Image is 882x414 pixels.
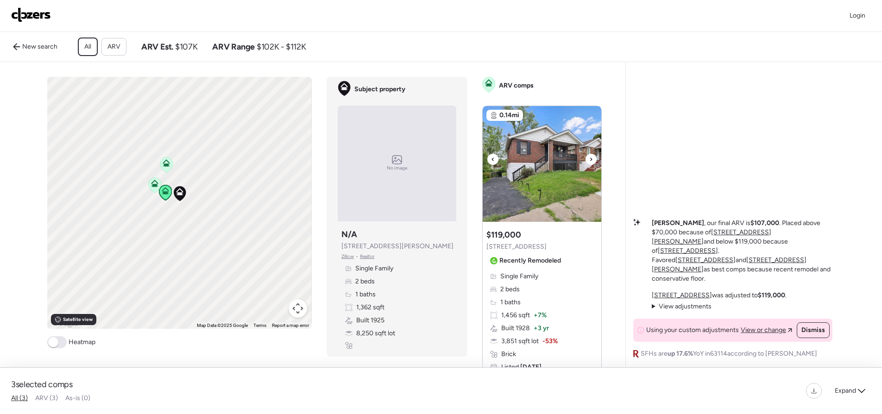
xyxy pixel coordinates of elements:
[652,219,832,283] p: , our final ARV is . Placed above $70,000 because of and below $119,000 because of . Favored and ...
[500,298,521,307] span: 1 baths
[741,326,792,335] a: View or change
[659,302,712,310] span: View adjustments
[850,12,865,19] span: Login
[69,338,95,347] span: Heatmap
[835,386,856,395] span: Expand
[668,350,693,358] span: up 17.6%
[212,41,255,52] span: ARV Range
[652,219,704,227] strong: [PERSON_NAME]
[272,323,309,328] a: Report a map error
[501,363,542,372] span: Listed
[387,164,407,172] span: No image
[356,253,358,260] span: •
[652,302,712,311] summary: View adjustments
[652,256,806,273] a: [STREET_ADDRESS][PERSON_NAME]
[65,394,90,402] span: As-is (0)
[11,7,51,22] img: Logo
[11,394,28,402] span: All (3)
[534,324,549,333] span: + 3 yr
[658,247,718,255] a: [STREET_ADDRESS]
[354,85,405,94] span: Subject property
[500,272,538,281] span: Single Family
[486,229,521,240] h3: $119,000
[253,323,266,328] a: Terms (opens in new tab)
[197,323,248,328] span: Map Data ©2025 Google
[652,291,712,299] a: [STREET_ADDRESS]
[355,264,393,273] span: Single Family
[499,81,534,90] span: ARV comps
[22,42,57,51] span: New search
[501,311,530,320] span: 1,456 sqft
[534,311,547,320] span: + 7%
[750,219,779,227] strong: $107,000
[7,39,63,54] a: New search
[499,111,519,120] span: 0.14mi
[360,253,375,260] span: Realtor
[289,299,307,318] button: Map camera controls
[542,337,558,346] span: -53%
[175,41,197,52] span: $107K
[257,41,306,52] span: $102K - $112K
[801,326,825,335] span: Dismiss
[652,291,787,300] p: was adjusted to .
[501,350,516,359] span: Brick
[356,316,384,325] span: Built 1925
[35,394,58,402] span: ARV (3)
[356,303,384,312] span: 1,362 sqft
[758,291,785,299] strong: $119,000
[652,228,771,245] a: [STREET_ADDRESS][PERSON_NAME]
[675,256,736,264] a: [STREET_ADDRESS]
[341,229,357,240] h3: N/A
[63,316,93,323] span: Satellite view
[355,277,375,286] span: 2 beds
[501,337,539,346] span: 3,851 sqft lot
[501,324,530,333] span: Built 1928
[355,290,376,299] span: 1 baths
[646,326,739,335] span: Using your custom adjustments
[84,42,91,51] span: All
[11,379,73,390] span: 3 selected comps
[107,42,120,51] span: ARV
[141,41,173,52] span: ARV Est.
[356,329,395,338] span: 8,250 sqft lot
[341,242,454,251] span: [STREET_ADDRESS][PERSON_NAME]
[50,317,80,329] img: Google
[50,317,80,329] a: Open this area in Google Maps (opens a new window)
[519,363,542,371] span: [DATE]
[499,256,561,265] span: Recently Remodeled
[341,253,354,260] span: Zillow
[486,242,547,251] span: [STREET_ADDRESS]
[500,285,520,294] span: 2 beds
[741,326,786,335] span: View or change
[641,349,817,358] span: SFHs are YoY in 63114 according to [PERSON_NAME]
